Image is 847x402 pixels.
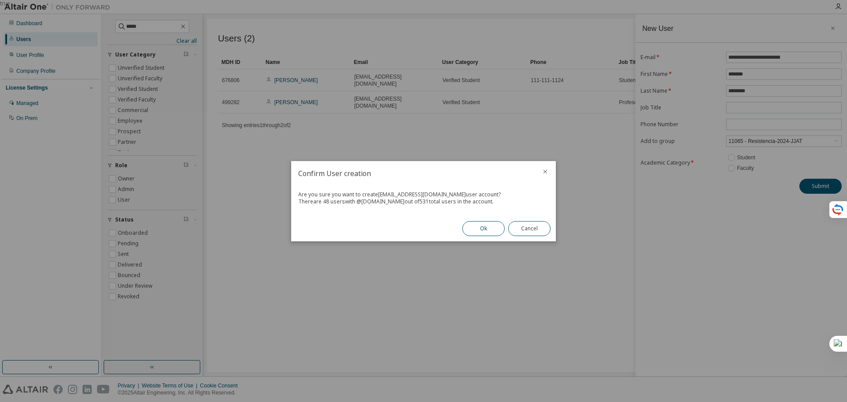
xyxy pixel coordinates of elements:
button: Cancel [508,221,551,236]
div: There are 48 users with @ [DOMAIN_NAME] out of 531 total users in the account. [298,198,549,205]
button: close [542,168,549,175]
div: Are you sure you want to create [EMAIL_ADDRESS][DOMAIN_NAME] user account? [298,191,549,198]
h2: Confirm User creation [291,161,535,186]
button: Ok [462,221,505,236]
